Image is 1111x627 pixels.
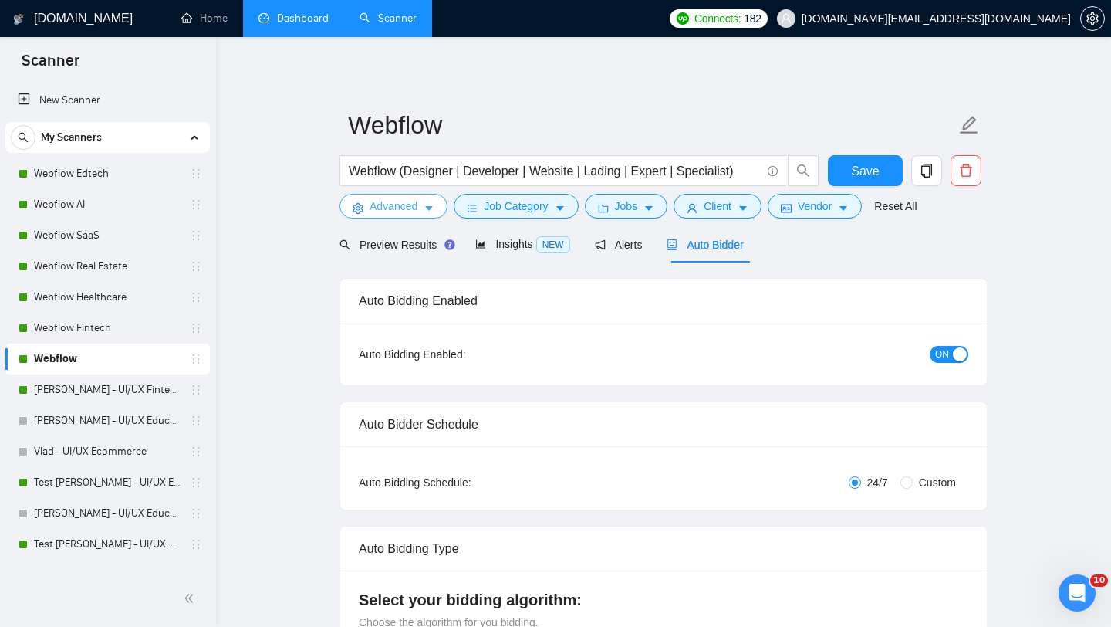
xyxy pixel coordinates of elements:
[475,239,486,249] span: area-chart
[454,194,578,219] button: barsJob Categorycaret-down
[34,529,181,560] a: Test [PERSON_NAME] - UI/UX Real Estate
[34,158,181,189] a: Webflow Edtech
[874,198,917,215] a: Reset All
[13,7,24,32] img: logo
[959,115,979,135] span: edit
[359,474,562,491] div: Auto Bidding Schedule:
[1080,12,1105,25] a: setting
[190,476,202,489] span: holder
[951,164,981,178] span: delete
[615,198,638,215] span: Jobs
[339,194,447,219] button: settingAdvancedcaret-down
[687,202,697,214] span: user
[359,279,968,323] div: Auto Bidding Enabled
[34,220,181,251] a: Webflow SaaS
[585,194,668,219] button: folderJobscaret-down
[738,202,748,214] span: caret-down
[667,239,743,251] span: Auto Bidder
[34,282,181,313] a: Webflow Healthcare
[789,164,818,178] span: search
[1090,574,1108,587] span: 10
[190,291,202,303] span: holder
[41,122,102,153] span: My Scanners
[34,344,181,375] a: Webflow
[1081,12,1104,25] span: setting
[935,346,949,363] span: ON
[190,322,202,334] span: holder
[443,238,457,252] div: Tooltip anchor
[484,198,548,215] span: Job Category
[190,538,202,551] span: holder
[667,239,677,250] span: robot
[348,106,956,144] input: Scanner name...
[34,405,181,436] a: [PERSON_NAME] - UI/UX Education
[190,384,202,396] span: holder
[190,260,202,273] span: holder
[768,194,862,219] button: idcardVendorcaret-down
[694,10,741,27] span: Connects:
[34,251,181,282] a: Webflow Real Estate
[704,198,731,215] span: Client
[370,198,417,215] span: Advanced
[190,415,202,427] span: holder
[349,161,761,181] input: Search Freelance Jobs...
[190,446,202,458] span: holder
[34,498,181,529] a: [PERSON_NAME] - UI/UX Education
[555,202,566,214] span: caret-down
[911,155,942,186] button: copy
[781,202,792,214] span: idcard
[34,467,181,498] a: Test [PERSON_NAME] - UI/UX Education
[190,198,202,211] span: holder
[5,85,210,116] li: New Scanner
[359,589,968,611] h4: Select your bidding algorithm:
[913,474,962,491] span: Custom
[11,125,35,150] button: search
[190,353,202,365] span: holder
[838,202,849,214] span: caret-down
[781,13,792,24] span: user
[359,402,968,446] div: Auto Bidder Schedule
[788,155,819,186] button: search
[34,375,181,405] a: [PERSON_NAME] - UI/UX Fintech
[190,569,202,581] span: holder
[190,229,202,242] span: holder
[768,166,778,176] span: info-circle
[744,10,761,27] span: 182
[339,239,451,251] span: Preview Results
[467,202,478,214] span: bars
[595,239,643,251] span: Alerts
[1059,574,1096,612] iframe: Intercom live chat
[34,189,181,220] a: Webflow AI
[424,202,434,214] span: caret-down
[536,236,570,253] span: NEW
[951,155,981,186] button: delete
[1080,6,1105,31] button: setting
[798,198,832,215] span: Vendor
[359,346,562,363] div: Auto Bidding Enabled:
[677,12,689,25] img: upwork-logo.png
[34,313,181,344] a: Webflow Fintech
[598,202,609,214] span: folder
[258,12,329,25] a: dashboardDashboard
[184,591,199,606] span: double-left
[475,238,569,250] span: Insights
[190,168,202,180] span: holder
[353,202,363,214] span: setting
[861,474,894,491] span: 24/7
[34,436,181,467] a: Vlad - UI/UX Ecommerce
[360,12,417,25] a: searchScanner
[34,560,181,591] a: [PERSON_NAME] - UI/UX Real Estate
[181,12,228,25] a: homeHome
[595,239,606,250] span: notification
[12,132,35,143] span: search
[674,194,761,219] button: userClientcaret-down
[643,202,654,214] span: caret-down
[339,239,350,250] span: search
[912,164,941,178] span: copy
[359,527,968,571] div: Auto Bidding Type
[18,85,198,116] a: New Scanner
[851,161,879,181] span: Save
[9,49,92,82] span: Scanner
[190,507,202,520] span: holder
[828,155,903,186] button: Save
